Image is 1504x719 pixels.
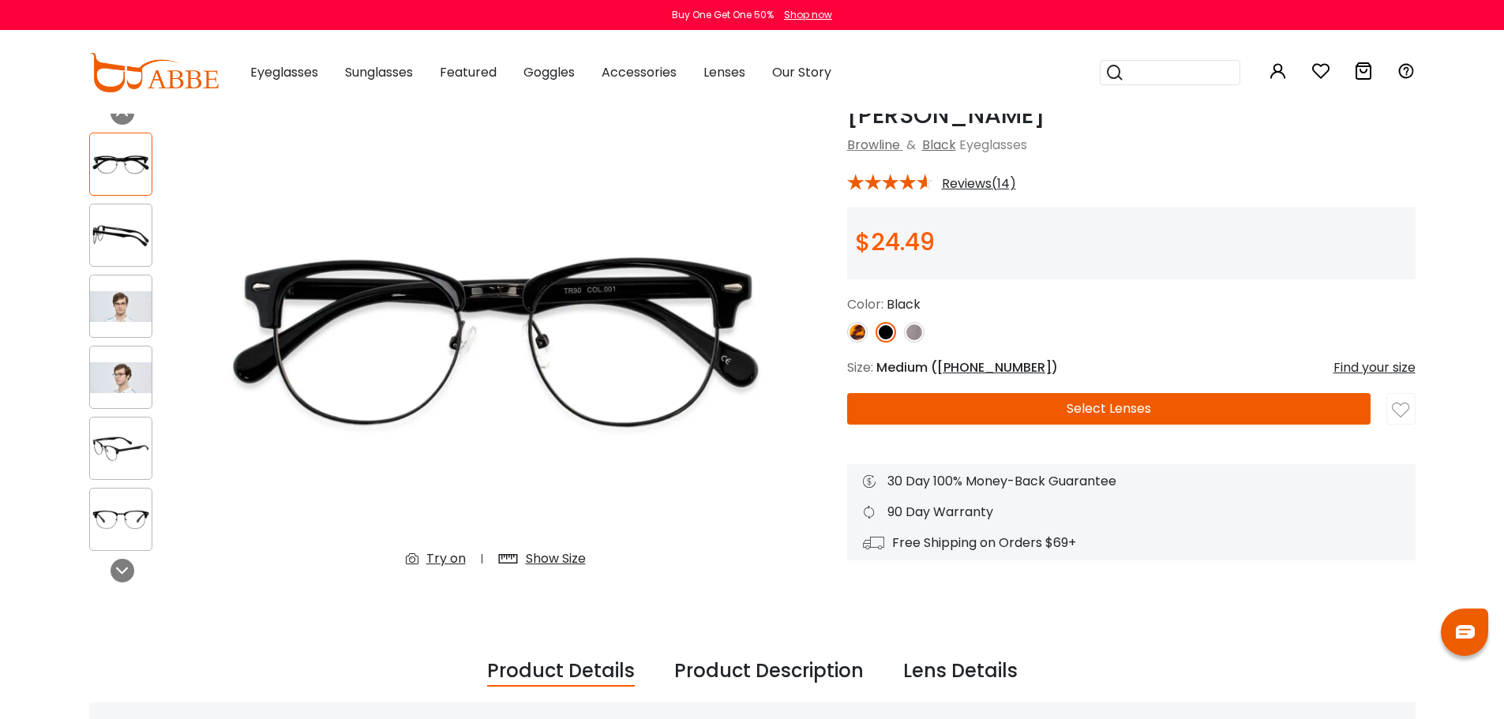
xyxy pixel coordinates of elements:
div: Show Size [526,549,586,568]
a: Shop now [776,8,832,21]
span: Accessories [602,63,677,81]
img: Chad Black Metal , Combination , Plastic NosePads , Eyeglasses Frames from ABBE Glasses [90,220,152,251]
span: Black [887,295,921,313]
span: Sunglasses [345,63,413,81]
img: Chad Black Metal , Combination , Plastic NosePads , Eyeglasses Frames from ABBE Glasses [90,291,152,322]
img: Chad Black Metal , Combination , Plastic NosePads , Eyeglasses Frames from ABBE Glasses [90,362,152,393]
div: Product Details [487,657,635,687]
span: Eyeglasses [250,63,318,81]
a: Browline [847,136,900,154]
div: 30 Day 100% Money-Back Guarantee [863,472,1400,491]
span: [PHONE_NUMBER] [937,358,1052,376]
span: Medium ( ) [876,358,1058,376]
div: Free Shipping on Orders $69+ [863,534,1400,552]
img: chat [1456,625,1475,638]
div: Lens Details [903,657,1018,687]
span: Size: [847,358,873,376]
img: Chad Black Metal , Combination , Plastic NosePads , Eyeglasses Frames from ABBE Glasses [208,101,784,581]
div: Buy One Get One 50% [672,8,774,22]
div: Find your size [1333,358,1416,377]
span: $24.49 [855,225,935,259]
h1: [PERSON_NAME] [847,101,1416,129]
span: Reviews(14) [942,177,1016,191]
img: abbeglasses.com [89,53,219,92]
span: Featured [440,63,497,81]
span: Lenses [703,63,745,81]
img: Chad Black Metal , Combination , Plastic NosePads , Eyeglasses Frames from ABBE Glasses [90,504,152,535]
img: like [1392,402,1409,419]
span: Eyeglasses [959,136,1027,154]
button: Select Lenses [847,393,1371,425]
span: Goggles [523,63,575,81]
div: Product Description [674,657,864,687]
a: Black [922,136,956,154]
img: Chad Black Metal , Combination , Plastic NosePads , Eyeglasses Frames from ABBE Glasses [90,433,152,464]
span: Our Story [772,63,831,81]
div: 90 Day Warranty [863,503,1400,522]
img: Chad Black Metal , Combination , Plastic NosePads , Eyeglasses Frames from ABBE Glasses [90,149,152,180]
div: Shop now [784,8,832,22]
span: Color: [847,295,883,313]
span: & [903,136,919,154]
div: Try on [426,549,466,568]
